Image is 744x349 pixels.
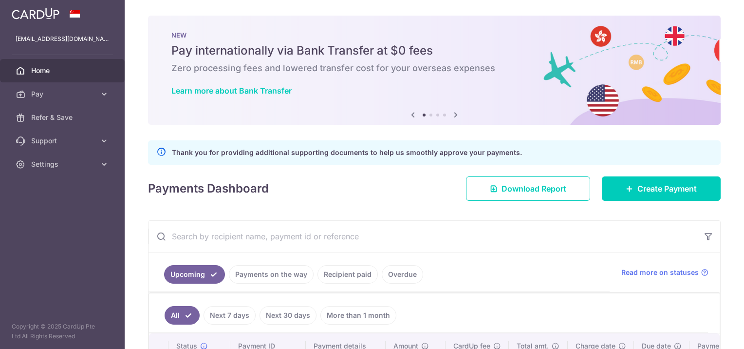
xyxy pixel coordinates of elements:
[621,268,708,277] a: Read more on statuses
[31,89,95,99] span: Pay
[466,176,590,201] a: Download Report
[229,265,314,284] a: Payments on the way
[637,183,697,194] span: Create Payment
[31,66,95,76] span: Home
[502,183,566,194] span: Download Report
[31,136,95,146] span: Support
[621,268,699,277] span: Read more on statuses
[12,8,59,19] img: CardUp
[317,265,378,284] a: Recipient paid
[149,221,697,252] input: Search by recipient name, payment id or reference
[172,147,522,158] p: Thank you for providing additional supporting documents to help us smoothly approve your payments.
[260,306,316,325] a: Next 30 days
[165,306,200,325] a: All
[320,306,396,325] a: More than 1 month
[148,16,721,125] img: Bank transfer banner
[602,176,721,201] a: Create Payment
[171,62,697,74] h6: Zero processing fees and lowered transfer cost for your overseas expenses
[204,306,256,325] a: Next 7 days
[31,113,95,122] span: Refer & Save
[382,265,423,284] a: Overdue
[171,43,697,58] h5: Pay internationally via Bank Transfer at $0 fees
[171,31,697,39] p: NEW
[31,159,95,169] span: Settings
[164,265,225,284] a: Upcoming
[148,180,269,197] h4: Payments Dashboard
[171,86,292,96] a: Learn more about Bank Transfer
[16,34,109,44] p: [EMAIL_ADDRESS][DOMAIN_NAME]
